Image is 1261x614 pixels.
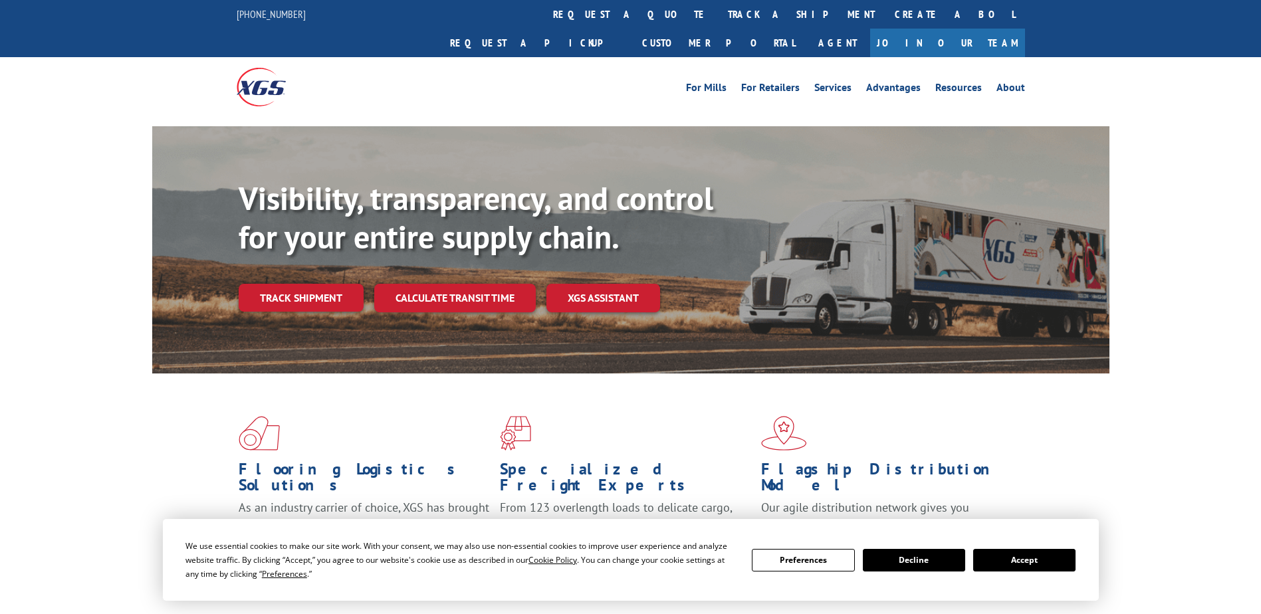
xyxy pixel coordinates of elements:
a: For Mills [686,82,727,97]
img: xgs-icon-focused-on-flooring-red [500,416,531,451]
span: As an industry carrier of choice, XGS has brought innovation and dedication to flooring logistics... [239,500,489,547]
a: Advantages [866,82,921,97]
span: Our agile distribution network gives you nationwide inventory management on demand. [761,500,1006,531]
a: Resources [935,82,982,97]
a: Calculate transit time [374,284,536,312]
a: XGS ASSISTANT [546,284,660,312]
a: About [996,82,1025,97]
img: xgs-icon-total-supply-chain-intelligence-red [239,416,280,451]
a: For Retailers [741,82,800,97]
a: Track shipment [239,284,364,312]
h1: Flooring Logistics Solutions [239,461,490,500]
a: Services [814,82,852,97]
span: Preferences [262,568,307,579]
a: Agent [805,29,870,57]
img: xgs-icon-flagship-distribution-model-red [761,416,807,451]
a: Join Our Team [870,29,1025,57]
button: Accept [973,549,1076,571]
a: [PHONE_NUMBER] [237,7,306,21]
h1: Specialized Freight Experts [500,461,751,500]
div: Cookie Consent Prompt [163,519,1099,601]
button: Decline [863,549,965,571]
b: Visibility, transparency, and control for your entire supply chain. [239,177,713,257]
p: From 123 overlength loads to delicate cargo, our experienced staff knows the best way to move you... [500,500,751,559]
button: Preferences [752,549,854,571]
h1: Flagship Distribution Model [761,461,1012,500]
a: Request a pickup [440,29,632,57]
div: We use essential cookies to make our site work. With your consent, we may also use non-essential ... [185,539,736,581]
span: Cookie Policy [528,554,577,565]
a: Customer Portal [632,29,805,57]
